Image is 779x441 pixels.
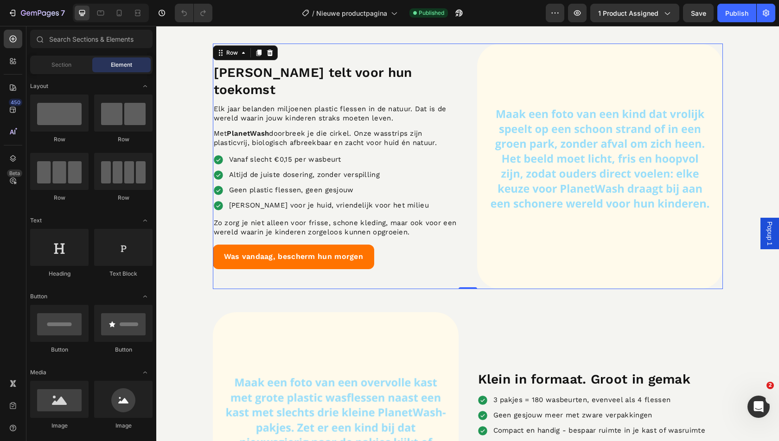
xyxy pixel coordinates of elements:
[590,4,679,22] button: 1 product assigned
[30,346,89,354] div: Button
[7,170,22,177] div: Beta
[30,30,153,48] input: Search Sections & Elements
[70,103,113,112] strong: PlanetWash
[94,270,153,278] div: Text Block
[30,292,47,301] span: Button
[156,26,779,441] iframe: Design area
[30,194,89,202] div: Row
[321,344,567,363] h2: Klein in formaat. Groot in gemak
[337,414,549,426] p: Altijd perfect gedoseerd - 1 strip = 1 wasbeurt
[61,7,65,19] p: 7
[683,4,714,22] button: Save
[717,4,756,22] button: Publish
[73,143,273,155] p: Altijd de juiste dosering, zonder verspilling
[321,18,567,263] img: gempages_547855915877926032-46b26de6-99da-4736-9e06-dca305b696de.png
[337,398,549,411] p: Compact en handig - bespaar ruimte in je kast of wasruimte
[94,135,153,144] div: Row
[94,422,153,430] div: Image
[691,9,706,17] span: Save
[138,213,153,228] span: Toggle open
[725,8,748,18] div: Publish
[30,216,42,225] span: Text
[419,9,444,17] span: Published
[30,422,89,430] div: Image
[138,289,153,304] span: Toggle open
[57,102,302,122] h2: Met doorbreek je die cirkel. Onze wasstrips zijn plasticvrij, biologisch afbreekbaar en zacht voo...
[57,78,302,98] h2: Elk jaar belanden miljoenen plastic flessen in de natuur. Dat is de wereld waarin jouw kinderen s...
[30,82,48,90] span: Layout
[94,346,153,354] div: Button
[73,127,273,140] p: Vanaf slecht €0,15 per wasbeurt
[51,61,71,69] span: Section
[138,79,153,94] span: Toggle open
[94,194,153,202] div: Row
[598,8,658,18] span: 1 product assigned
[316,8,387,18] span: Nieuwe productpagina
[312,8,314,18] span: /
[57,38,302,73] h2: [PERSON_NAME] telt voor hun toekomst
[57,219,218,243] button: <p>Was vandaag, bescherm hun morgen</p>
[111,61,132,69] span: Element
[73,173,273,186] p: [PERSON_NAME] voor je huid, vriendelijk voor het milieu
[30,135,89,144] div: Row
[609,195,618,220] span: Popup 1
[73,158,273,170] p: Geen plastic flessen, geen gesjouw
[337,368,549,380] p: 3 pakjes = 180 wasbeurten, evenveel als 4 flessen
[68,23,83,31] div: Row
[4,4,69,22] button: 7
[30,368,46,377] span: Media
[57,192,302,212] h2: Zo zorg je niet alleen voor frisse, schone kleding, maar ook voor een wereld waarin je kinderen z...
[337,383,549,396] p: Geen gesjouw meer met zware verpakkingen
[68,224,207,238] p: Was vandaag, bescherm hun morgen
[9,99,22,106] div: 450
[175,4,212,22] div: Undo/Redo
[138,365,153,380] span: Toggle open
[747,396,770,418] iframe: Intercom live chat
[766,382,774,389] span: 2
[30,270,89,278] div: Heading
